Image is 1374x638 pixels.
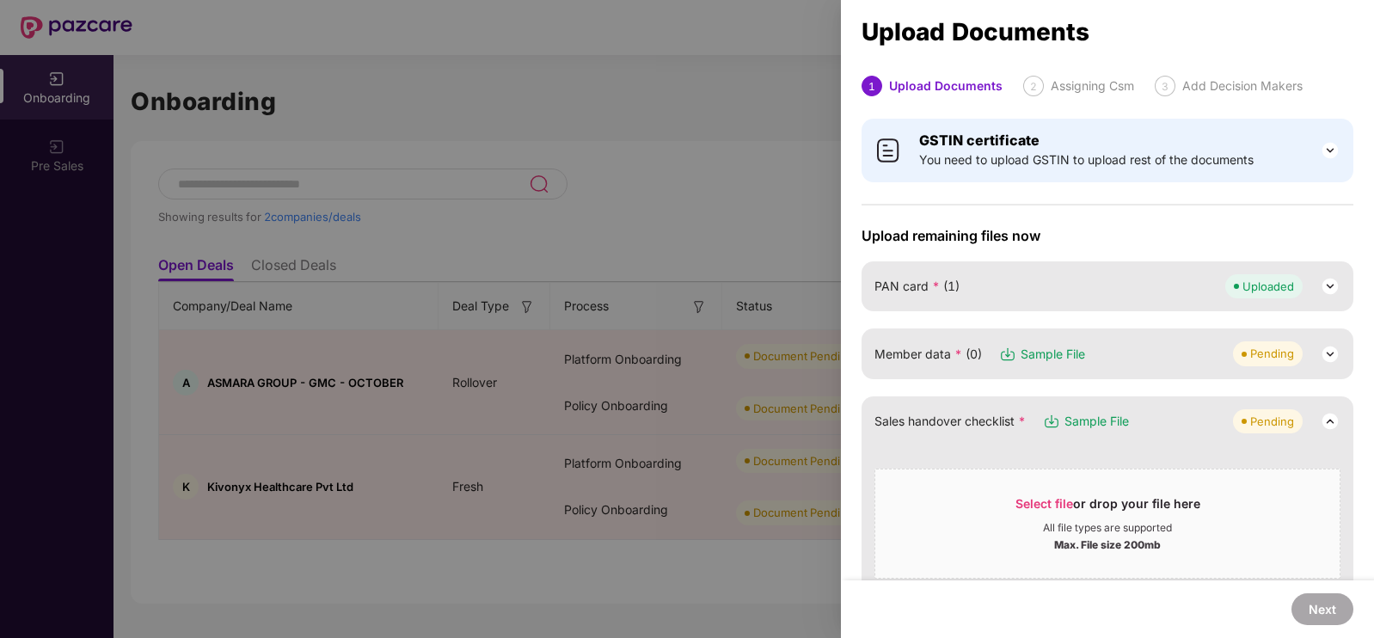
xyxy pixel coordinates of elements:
span: PAN card (1) [874,277,960,296]
img: svg+xml;base64,PHN2ZyB4bWxucz0iaHR0cDovL3d3dy53My5vcmcvMjAwMC9zdmciIHdpZHRoPSI0MCIgaGVpZ2h0PSI0MC... [874,137,902,164]
span: You need to upload GSTIN to upload rest of the documents [919,150,1254,169]
b: GSTIN certificate [919,132,1040,149]
div: or drop your file here [1015,495,1200,521]
span: 3 [1162,80,1169,93]
img: svg+xml;base64,PHN2ZyB3aWR0aD0iMTYiIGhlaWdodD0iMTciIHZpZXdCb3g9IjAgMCAxNiAxNyIgZmlsbD0ibm9uZSIgeG... [999,346,1016,363]
div: Upload Documents [889,76,1003,96]
span: Sales handover checklist [874,412,1026,431]
div: Add Decision Makers [1182,76,1303,96]
div: Uploaded [1242,278,1294,295]
div: All file types are supported [1043,521,1172,535]
div: Assigning Csm [1051,76,1134,96]
div: Max. File size 200mb [1054,535,1161,552]
span: 1 [868,80,875,93]
span: Select fileor drop your file hereAll file types are supportedMax. File size 200mb [875,482,1340,565]
div: Pending [1250,413,1294,430]
span: Sample File [1064,412,1129,431]
span: Select file [1015,496,1073,511]
img: svg+xml;base64,PHN2ZyB3aWR0aD0iMjQiIGhlaWdodD0iMjQiIHZpZXdCb3g9IjAgMCAyNCAyNCIgZmlsbD0ibm9uZSIgeG... [1320,411,1340,432]
img: svg+xml;base64,PHN2ZyB3aWR0aD0iMTYiIGhlaWdodD0iMTciIHZpZXdCb3g9IjAgMCAxNiAxNyIgZmlsbD0ibm9uZSIgeG... [1043,413,1060,430]
span: Member data (0) [874,345,982,364]
button: Next [1291,593,1353,625]
img: svg+xml;base64,PHN2ZyB3aWR0aD0iMjQiIGhlaWdodD0iMjQiIHZpZXdCb3g9IjAgMCAyNCAyNCIgZmlsbD0ibm9uZSIgeG... [1320,344,1340,365]
div: Upload Documents [862,22,1353,41]
span: Sample File [1021,345,1085,364]
div: Pending [1250,345,1294,362]
img: svg+xml;base64,PHN2ZyB3aWR0aD0iMjQiIGhlaWdodD0iMjQiIHZpZXdCb3g9IjAgMCAyNCAyNCIgZmlsbD0ibm9uZSIgeG... [1320,140,1340,161]
img: svg+xml;base64,PHN2ZyB3aWR0aD0iMjQiIGhlaWdodD0iMjQiIHZpZXdCb3g9IjAgMCAyNCAyNCIgZmlsbD0ibm9uZSIgeG... [1320,276,1340,297]
span: Upload remaining files now [862,227,1353,244]
span: 2 [1030,80,1037,93]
